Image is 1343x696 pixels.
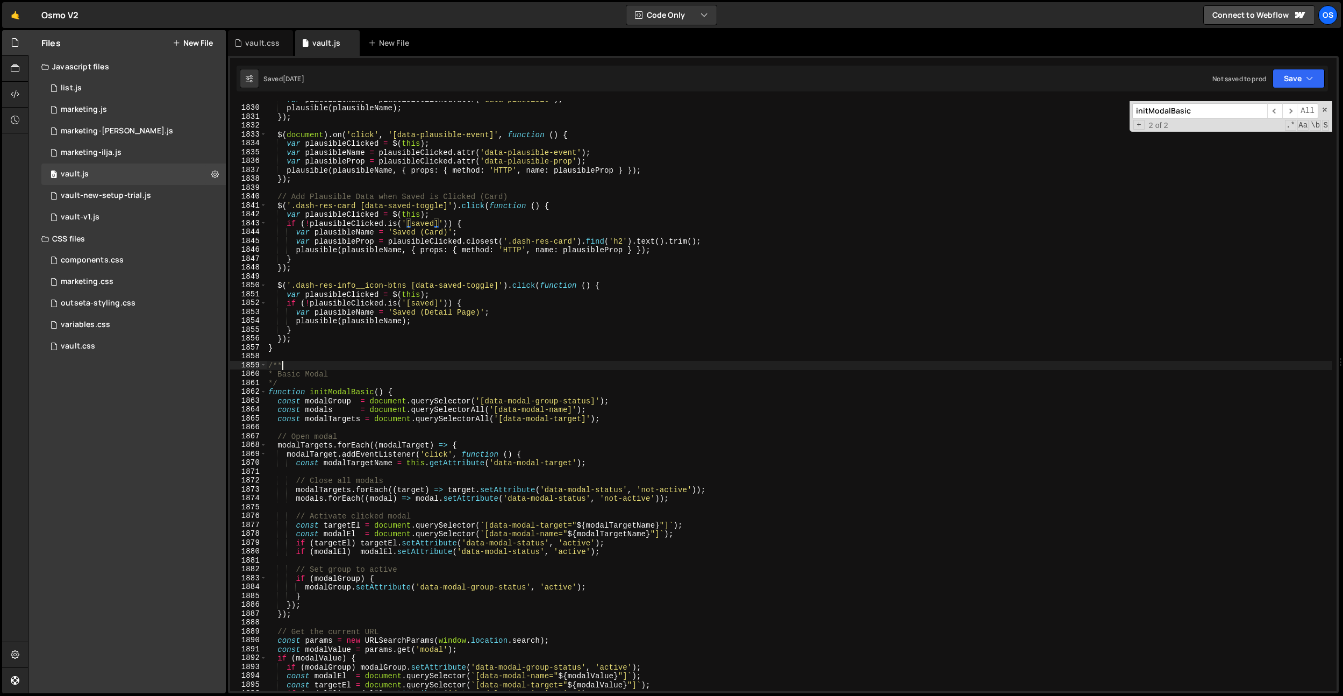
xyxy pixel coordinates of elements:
div: 1891 [230,645,267,654]
span: 0 [51,171,57,180]
div: 1847 [230,254,267,264]
div: 1874 [230,494,267,503]
a: 🤙 [2,2,28,28]
div: 1876 [230,512,267,521]
div: 1852 [230,299,267,308]
div: 1843 [230,219,267,228]
div: 1866 [230,423,267,432]
div: 1882 [230,565,267,574]
div: 1849 [230,272,267,281]
div: 16596/45422.js [41,99,226,120]
div: outseta-styling.css [61,299,135,308]
div: 1845 [230,237,267,246]
div: 1880 [230,547,267,556]
div: 1885 [230,592,267,601]
button: Code Only [626,5,717,25]
div: 1836 [230,157,267,166]
div: 1861 [230,379,267,388]
span: RegExp Search [1285,120,1296,131]
div: 1892 [230,654,267,663]
div: 1830 [230,103,267,112]
div: 1870 [230,458,267,467]
div: marketing-ilja.js [61,148,122,158]
div: 16596/45151.js [41,77,226,99]
span: ​ [1267,103,1282,119]
div: 1831 [230,112,267,122]
div: 1858 [230,352,267,361]
div: 1846 [230,245,267,254]
div: 16596/45156.css [41,293,226,314]
a: Connect to Webflow [1203,5,1315,25]
span: Alt-Enter [1297,103,1318,119]
span: 2 of 2 [1145,121,1173,130]
div: 16596/45132.js [41,207,226,228]
div: 1871 [230,467,267,477]
div: 1887 [230,609,267,619]
div: [DATE] [283,74,304,83]
div: 1851 [230,290,267,299]
div: 1879 [230,538,267,548]
div: vault-v1.js [61,212,99,222]
div: 1865 [230,414,267,423]
div: 1842 [230,210,267,219]
div: 16596/45424.js [41,120,226,142]
span: ​ [1282,103,1297,119]
div: 1886 [230,600,267,609]
button: Save [1273,69,1325,88]
div: Javascript files [28,56,226,77]
div: New File [368,38,413,48]
div: 1839 [230,183,267,193]
div: variables.css [61,320,110,330]
div: 1869 [230,450,267,459]
div: 16596/45511.css [41,250,226,271]
div: 1854 [230,316,267,325]
div: 1838 [230,174,267,183]
div: components.css [61,255,124,265]
div: 1872 [230,476,267,485]
div: 1832 [230,121,267,130]
div: 1848 [230,263,267,272]
div: vault.css [61,342,95,351]
div: 1873 [230,485,267,494]
div: 16596/45446.css [41,271,226,293]
div: 16596/45423.js [41,142,226,164]
div: 1894 [230,671,267,680]
div: 1868 [230,441,267,450]
div: Os [1318,5,1338,25]
div: 16596/45153.css [41,336,226,357]
div: 1840 [230,192,267,201]
div: 1881 [230,556,267,565]
input: Search for [1132,103,1267,119]
div: 1856 [230,334,267,343]
div: 1853 [230,308,267,317]
div: 1844 [230,228,267,237]
div: 1890 [230,636,267,645]
div: 1850 [230,281,267,290]
div: marketing.js [61,105,107,115]
div: 1864 [230,405,267,414]
div: 1834 [230,139,267,148]
div: vault-new-setup-trial.js [61,191,151,201]
div: 1867 [230,432,267,441]
div: 1863 [230,396,267,406]
span: CaseSensitive Search [1297,120,1309,131]
div: 1883 [230,574,267,583]
div: 1862 [230,387,267,396]
div: 1855 [230,325,267,335]
div: marketing.css [61,277,113,287]
div: 1841 [230,201,267,210]
div: Osmo V2 [41,9,78,22]
h2: Files [41,37,61,49]
span: Toggle Replace mode [1133,120,1145,130]
span: Search In Selection [1322,120,1329,131]
div: 1884 [230,583,267,592]
div: Not saved to prod [1212,74,1266,83]
div: CSS files [28,228,226,250]
div: 1889 [230,627,267,636]
div: 16596/45133.js [41,164,226,185]
div: 1857 [230,343,267,352]
div: 1888 [230,618,267,627]
div: 1859 [230,361,267,370]
div: 1878 [230,529,267,538]
button: New File [173,39,213,47]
